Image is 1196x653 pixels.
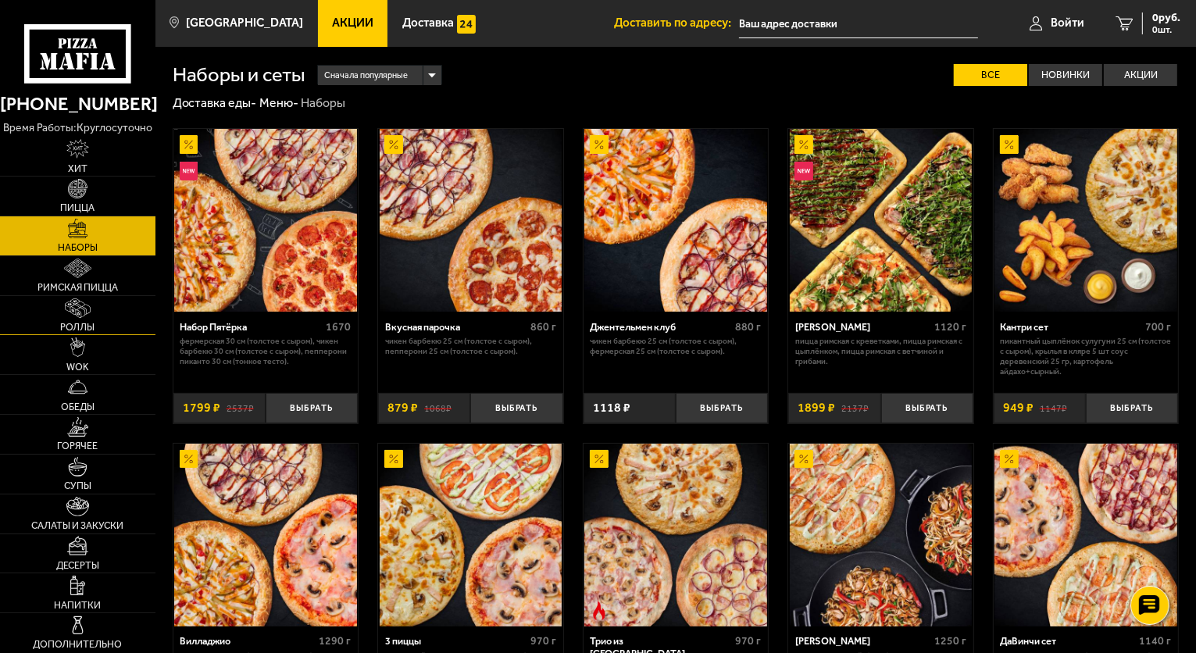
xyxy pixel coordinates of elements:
[736,320,762,334] span: 880 г
[584,444,769,626] a: АкционныйОстрое блюдоТрио из Рио
[739,9,978,38] input: Ваш адрес доставки
[34,640,123,650] span: Дополнительно
[378,129,563,312] a: АкционныйВкусная парочка
[736,634,762,648] span: 970 г
[795,635,930,647] div: [PERSON_NAME]
[790,444,973,626] img: Вилла Капри
[881,393,973,423] button: Выбрать
[1086,393,1178,423] button: Выбрать
[319,634,351,648] span: 1290 г
[794,162,813,180] img: Новинка
[994,129,1177,312] img: Кантри сет
[174,444,357,626] img: Вилладжио
[324,64,408,87] span: Сначала популярные
[530,320,556,334] span: 860 г
[173,444,359,626] a: АкционныйВилладжио
[788,444,973,626] a: АкционныйВилла Капри
[61,323,95,333] span: Роллы
[61,402,95,412] span: Обеды
[186,17,303,29] span: [GEOGRAPHIC_DATA]
[593,401,630,414] span: 1118 ₽
[180,450,198,469] img: Акционный
[380,129,562,312] img: Вкусная парочка
[1000,321,1141,333] div: Кантри сет
[332,17,373,29] span: Акции
[934,320,966,334] span: 1120 г
[384,135,403,154] img: Акционный
[37,283,118,293] span: Римская пицца
[266,393,358,423] button: Выбрать
[180,162,198,180] img: Новинка
[994,444,1179,626] a: АкционныйДаВинчи сет
[794,135,813,154] img: Акционный
[590,450,609,469] img: Акционный
[173,65,305,85] h1: Наборы и сеты
[1051,17,1084,29] span: Войти
[180,321,322,333] div: Набор Пятёрка
[227,401,254,414] s: 2537 ₽
[173,129,359,312] a: АкционныйНовинкаНабор Пятёрка
[259,95,298,110] a: Меню-
[56,561,99,571] span: Десерты
[795,337,966,366] p: Пицца Римская с креветками, Пицца Римская с цыплёнком, Пицца Римская с ветчиной и грибами.
[61,203,95,213] span: Пицца
[794,450,813,469] img: Акционный
[994,444,1177,626] img: ДаВинчи сет
[1152,12,1180,23] span: 0 руб.
[590,601,609,620] img: Острое блюдо
[590,337,761,357] p: Чикен Барбекю 25 см (толстое с сыром), Фермерская 25 см (толстое с сыром).
[954,64,1027,87] label: Все
[301,95,345,112] div: Наборы
[384,450,403,469] img: Акционный
[424,401,452,414] s: 1068 ₽
[739,9,978,38] span: Россия, Санкт-Петербург, Хрустальная улица, 18Б
[798,401,835,414] span: 1899 ₽
[402,17,454,29] span: Доставка
[470,393,562,423] button: Выбрать
[614,17,739,29] span: Доставить по адресу:
[64,481,91,491] span: Супы
[58,243,98,253] span: Наборы
[994,129,1179,312] a: АкционныйКантри сет
[380,444,562,626] img: 3 пиццы
[55,601,102,611] span: Напитки
[385,635,527,647] div: 3 пиццы
[790,129,973,312] img: Мама Миа
[1029,64,1102,87] label: Новинки
[32,521,124,531] span: Салаты и закуски
[385,321,527,333] div: Вкусная парочка
[934,634,966,648] span: 1250 г
[457,15,476,34] img: 15daf4d41897b9f0e9f617042186c801.svg
[180,337,351,366] p: Фермерская 30 см (толстое с сыром), Чикен Барбекю 30 см (толстое с сыром), Пепперони Пиканто 30 с...
[1003,401,1034,414] span: 949 ₽
[1000,635,1135,647] div: ДаВинчи сет
[174,129,357,312] img: Набор Пятёрка
[66,362,89,373] span: WOK
[1152,25,1180,34] span: 0 шт.
[173,95,257,110] a: Доставка еды-
[1040,401,1067,414] s: 1147 ₽
[180,635,315,647] div: Вилладжио
[584,444,767,626] img: Трио из Рио
[378,444,563,626] a: Акционный3 пиццы
[841,401,869,414] s: 2137 ₽
[385,337,556,357] p: Чикен Барбекю 25 см (толстое с сыром), Пепперони 25 см (толстое с сыром).
[584,129,767,312] img: Джентельмен клуб
[530,634,556,648] span: 970 г
[180,135,198,154] img: Акционный
[68,164,87,174] span: Хит
[326,320,351,334] span: 1670
[676,393,768,423] button: Выбрать
[590,321,731,333] div: Джентельмен клуб
[1000,337,1171,376] p: Пикантный цыплёнок сулугуни 25 см (толстое с сыром), крылья в кляре 5 шт соус деревенский 25 гр, ...
[387,401,418,414] span: 879 ₽
[590,135,609,154] img: Акционный
[1146,320,1172,334] span: 700 г
[788,129,973,312] a: АкционныйНовинкаМама Миа
[183,401,220,414] span: 1799 ₽
[1104,64,1177,87] label: Акции
[584,129,769,312] a: АкционныйДжентельмен клуб
[795,321,930,333] div: [PERSON_NAME]
[58,441,98,451] span: Горячее
[1000,135,1019,154] img: Акционный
